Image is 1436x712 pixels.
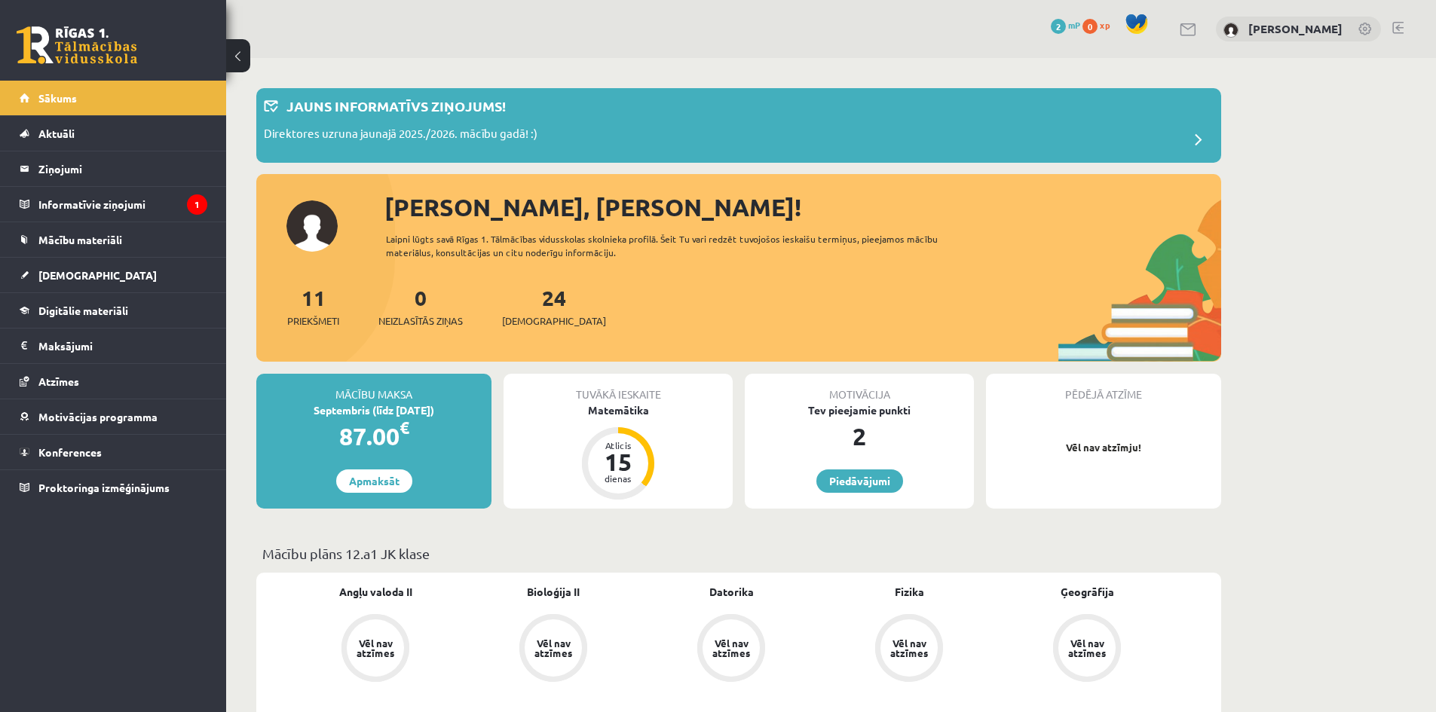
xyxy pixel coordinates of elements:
[20,116,207,151] a: Aktuāli
[287,313,339,328] span: Priekšmeti
[1082,19,1098,34] span: 0
[502,284,606,328] a: 24[DEMOGRAPHIC_DATA]
[38,304,128,317] span: Digitālie materiāli
[378,284,463,328] a: 0Neizlasītās ziņas
[1248,21,1343,36] a: [PERSON_NAME]
[339,584,412,600] a: Angļu valoda II
[20,399,207,434] a: Motivācijas programma
[527,584,580,600] a: Bioloģija II
[20,293,207,328] a: Digitālie materiāli
[384,189,1221,225] div: [PERSON_NAME], [PERSON_NAME]!
[256,374,491,402] div: Mācību maksa
[354,638,397,658] div: Vēl nav atzīmes
[642,614,820,685] a: Vēl nav atzīmes
[1051,19,1066,34] span: 2
[998,614,1176,685] a: Vēl nav atzīmes
[264,125,537,146] p: Direktores uzruna jaunajā 2025./2026. mācību gadā! :)
[287,284,339,328] a: 11Priekšmeti
[38,481,170,494] span: Proktoringa izmēģinājums
[262,543,1215,564] p: Mācību plāns 12.a1 JK klase
[745,374,974,402] div: Motivācija
[38,233,122,246] span: Mācību materiāli
[532,638,574,658] div: Vēl nav atzīmes
[286,614,464,685] a: Vēl nav atzīmes
[20,258,207,292] a: [DEMOGRAPHIC_DATA]
[256,418,491,454] div: 87.00
[745,418,974,454] div: 2
[596,441,641,450] div: Atlicis
[504,374,733,402] div: Tuvākā ieskaite
[38,410,158,423] span: Motivācijas programma
[1066,638,1108,658] div: Vēl nav atzīmes
[1100,19,1110,31] span: xp
[709,584,754,600] a: Datorika
[596,450,641,474] div: 15
[378,313,463,328] span: Neizlasītās ziņas
[400,417,409,439] span: €
[502,313,606,328] span: [DEMOGRAPHIC_DATA]
[20,364,207,399] a: Atzīmes
[1051,19,1080,31] a: 2 mP
[38,328,207,363] legend: Maksājumi
[38,445,102,459] span: Konferences
[38,268,157,282] span: [DEMOGRAPHIC_DATA]
[504,402,733,418] div: Matemātika
[895,584,924,600] a: Fizika
[336,469,412,493] a: Apmaksāt
[187,194,207,215] i: 1
[386,232,965,259] div: Laipni lūgts savā Rīgas 1. Tālmācības vidusskolas skolnieka profilā. Šeit Tu vari redzēt tuvojošo...
[1061,584,1114,600] a: Ģeogrāfija
[38,151,207,186] legend: Ziņojumi
[994,440,1214,455] p: Vēl nav atzīmju!
[38,91,77,105] span: Sākums
[888,638,930,658] div: Vēl nav atzīmes
[20,470,207,505] a: Proktoringa izmēģinājums
[20,81,207,115] a: Sākums
[596,474,641,483] div: dienas
[38,127,75,140] span: Aktuāli
[710,638,752,658] div: Vēl nav atzīmes
[20,222,207,257] a: Mācību materiāli
[1068,19,1080,31] span: mP
[816,469,903,493] a: Piedāvājumi
[20,435,207,469] a: Konferences
[38,374,79,388] span: Atzīmes
[504,402,733,502] a: Matemātika Atlicis 15 dienas
[20,328,207,363] a: Maksājumi
[1082,19,1117,31] a: 0 xp
[820,614,998,685] a: Vēl nav atzīmes
[17,26,137,64] a: Rīgas 1. Tālmācības vidusskola
[20,187,207,222] a: Informatīvie ziņojumi1
[264,96,1214,155] a: Jauns informatīvs ziņojums! Direktores uzruna jaunajā 2025./2026. mācību gadā! :)
[464,614,642,685] a: Vēl nav atzīmes
[20,151,207,186] a: Ziņojumi
[745,402,974,418] div: Tev pieejamie punkti
[38,187,207,222] legend: Informatīvie ziņojumi
[986,374,1221,402] div: Pēdējā atzīme
[286,96,506,116] p: Jauns informatīvs ziņojums!
[1223,23,1239,38] img: Roberts Demidovičs
[256,402,491,418] div: Septembris (līdz [DATE])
